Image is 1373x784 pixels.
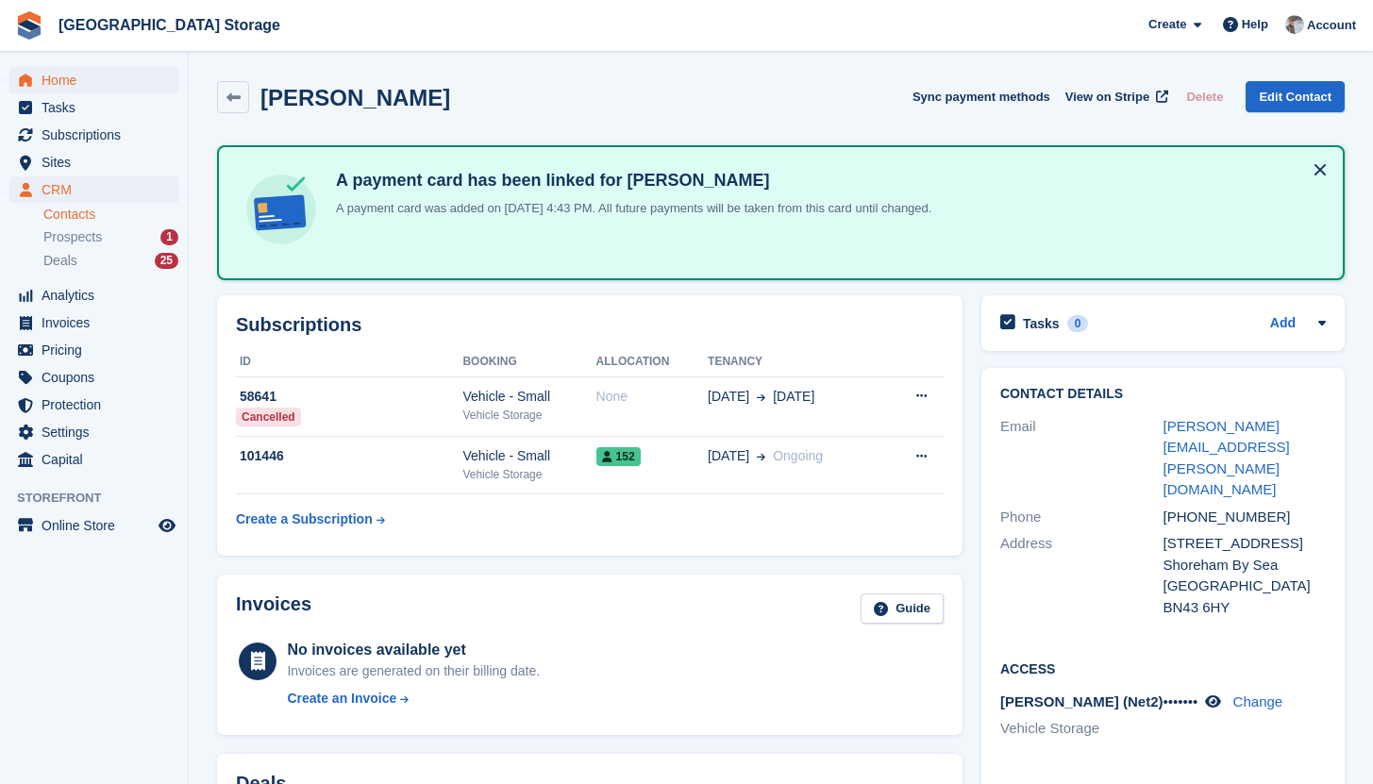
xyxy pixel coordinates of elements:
span: [DATE] [708,446,749,466]
div: 25 [155,253,178,269]
img: card-linked-ebf98d0992dc2aeb22e95c0e3c79077019eb2392cfd83c6a337811c24bc77127.svg [242,170,321,249]
a: menu [9,392,178,418]
span: [PERSON_NAME] (Net2) [1000,693,1164,709]
div: 0 [1067,315,1089,332]
a: Edit Contact [1246,81,1345,112]
div: Vehicle Storage [462,407,595,424]
button: Sync payment methods [913,81,1050,112]
span: Account [1307,16,1356,35]
span: [DATE] [773,387,814,407]
a: menu [9,512,178,539]
div: Invoices are generated on their billing date. [287,661,540,681]
button: Delete [1179,81,1231,112]
div: [PHONE_NUMBER] [1164,507,1327,528]
a: View on Stripe [1058,81,1172,112]
img: stora-icon-8386f47178a22dfd0bd8f6a31ec36ba5ce8667c1dd55bd0f319d3a0aa187defe.svg [15,11,43,40]
span: Sites [42,149,155,175]
a: [GEOGRAPHIC_DATA] Storage [51,9,288,41]
span: Tasks [42,94,155,121]
a: menu [9,149,178,175]
a: menu [9,176,178,203]
h2: [PERSON_NAME] [260,85,450,110]
span: Prospects [43,228,102,246]
span: Deals [43,252,77,270]
p: A payment card was added on [DATE] 4:43 PM. All future payments will be taken from this card unti... [328,199,931,218]
span: Protection [42,392,155,418]
a: menu [9,282,178,309]
div: Email [1000,416,1164,501]
div: Vehicle - Small [462,446,595,466]
img: Will Strivens [1285,15,1304,34]
a: Contacts [43,206,178,224]
span: Ongoing [773,448,823,463]
a: Guide [861,593,944,625]
a: Prospects 1 [43,227,178,247]
a: menu [9,122,178,148]
a: menu [9,419,178,445]
span: Analytics [42,282,155,309]
span: Pricing [42,337,155,363]
span: CRM [42,176,155,203]
th: Allocation [596,347,709,377]
div: Create an Invoice [287,689,396,709]
div: Phone [1000,507,1164,528]
div: None [596,387,709,407]
a: menu [9,446,178,473]
div: Shoreham By Sea [1164,555,1327,576]
span: ••••••• [1164,693,1198,709]
h2: Contact Details [1000,387,1326,402]
span: Help [1242,15,1268,34]
a: Create a Subscription [236,502,385,537]
h2: Subscriptions [236,314,944,336]
div: [GEOGRAPHIC_DATA] [1164,575,1327,597]
a: Create an Invoice [287,689,540,709]
div: Vehicle Storage [462,466,595,483]
a: Add [1270,313,1296,335]
div: Address [1000,533,1164,618]
a: menu [9,94,178,121]
div: 101446 [236,446,462,466]
span: Home [42,67,155,93]
th: ID [236,347,462,377]
div: [STREET_ADDRESS] [1164,533,1327,555]
div: 1 [160,229,178,245]
a: Change [1233,693,1283,709]
th: Booking [462,347,595,377]
h2: Invoices [236,593,311,625]
a: Deals 25 [43,251,178,271]
span: Subscriptions [42,122,155,148]
span: Create [1148,15,1186,34]
a: menu [9,364,178,391]
span: Invoices [42,309,155,336]
a: [PERSON_NAME][EMAIL_ADDRESS][PERSON_NAME][DOMAIN_NAME] [1164,418,1290,498]
h2: Access [1000,659,1326,677]
div: Create a Subscription [236,509,373,529]
span: [DATE] [708,387,749,407]
a: menu [9,67,178,93]
div: No invoices available yet [287,639,540,661]
span: Coupons [42,364,155,391]
h2: Tasks [1023,315,1060,332]
h4: A payment card has been linked for [PERSON_NAME] [328,170,931,192]
a: Preview store [156,514,178,537]
a: menu [9,309,178,336]
div: Cancelled [236,408,301,426]
th: Tenancy [708,347,883,377]
div: BN43 6HY [1164,597,1327,619]
span: Capital [42,446,155,473]
li: Vehicle Storage [1000,718,1164,740]
div: 58641 [236,387,462,407]
span: Storefront [17,489,188,508]
span: View on Stripe [1065,88,1149,107]
span: Online Store [42,512,155,539]
div: Vehicle - Small [462,387,595,407]
span: Settings [42,419,155,445]
a: menu [9,337,178,363]
span: 152 [596,447,641,466]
